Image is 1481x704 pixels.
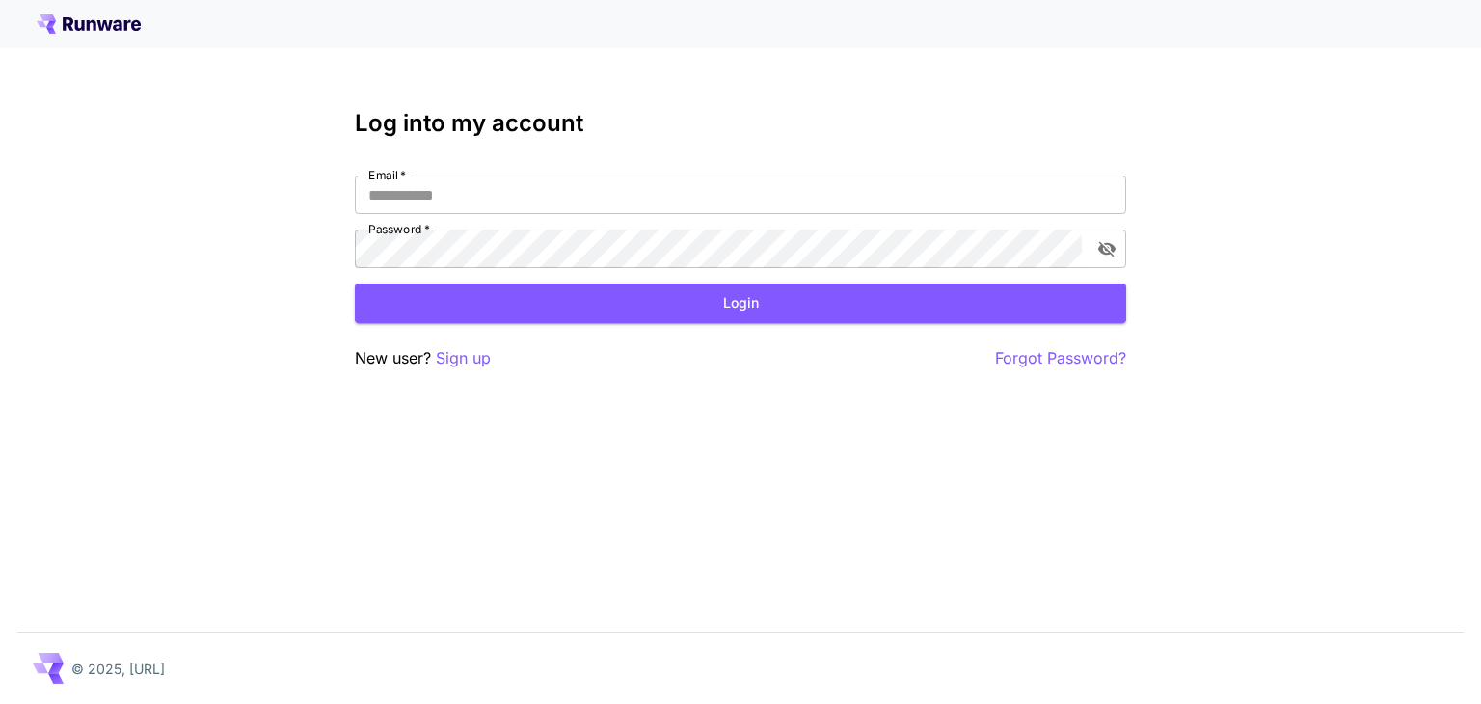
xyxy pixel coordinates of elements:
[1090,231,1124,266] button: toggle password visibility
[368,221,430,237] label: Password
[355,110,1126,137] h3: Log into my account
[71,659,165,679] p: © 2025, [URL]
[995,346,1126,370] button: Forgot Password?
[355,346,491,370] p: New user?
[355,284,1126,323] button: Login
[436,346,491,370] button: Sign up
[368,167,406,183] label: Email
